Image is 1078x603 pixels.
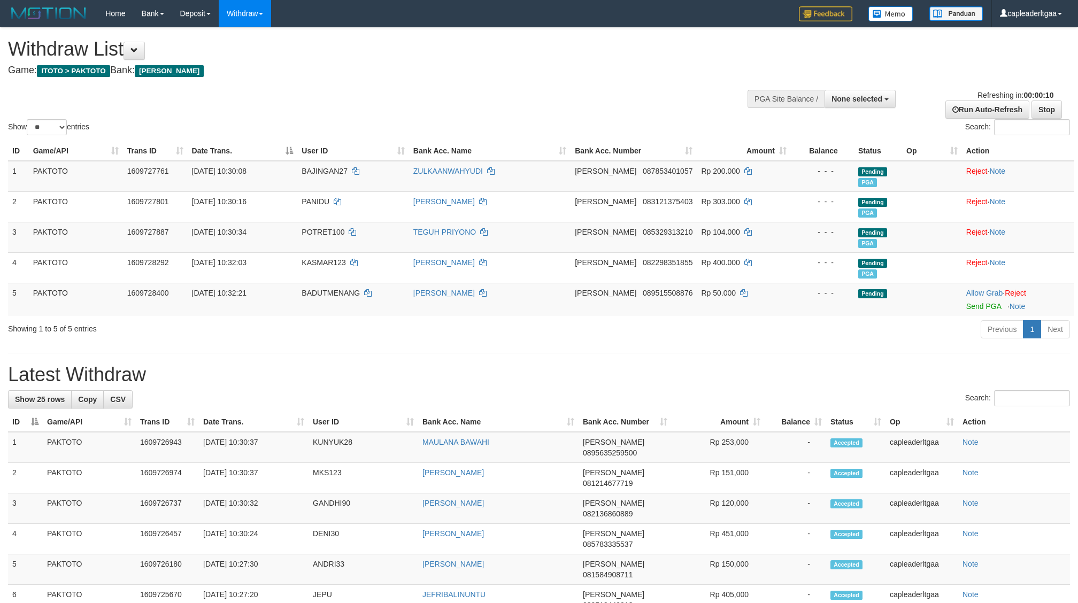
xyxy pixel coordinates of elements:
a: Note [962,499,979,507]
div: Showing 1 to 5 of 5 entries [8,319,441,334]
div: PGA Site Balance / [748,90,825,108]
th: Bank Acc. Number: activate to sort column ascending [579,412,672,432]
a: Reject [966,258,988,267]
td: KUNYUK28 [309,432,418,463]
th: Amount: activate to sort column ascending [697,141,791,161]
span: None selected [831,95,882,103]
td: PAKTOTO [43,554,136,585]
th: Balance: activate to sort column ascending [765,412,826,432]
span: [DATE] 10:32:21 [192,289,247,297]
span: Copy [78,395,97,404]
span: Copy 087853401057 to clipboard [643,167,692,175]
a: Note [1010,302,1026,311]
th: Game/API: activate to sort column ascending [29,141,123,161]
span: [PERSON_NAME] [135,65,204,77]
span: Accepted [830,469,863,478]
td: · [962,252,1074,283]
td: 1 [8,161,29,192]
span: [DATE] 10:30:08 [192,167,247,175]
a: [PERSON_NAME] [422,499,484,507]
span: Copy 081214677719 to clipboard [583,479,633,488]
td: PAKTOTO [43,463,136,493]
span: CSV [110,395,126,404]
span: Show 25 rows [15,395,65,404]
a: Reject [966,228,988,236]
td: 1609726737 [136,493,199,524]
span: PANIDU [302,197,329,206]
span: [PERSON_NAME] [575,197,636,206]
a: Reject [966,197,988,206]
span: [PERSON_NAME] [583,560,644,568]
td: PAKTOTO [43,524,136,554]
a: Note [962,590,979,599]
a: [PERSON_NAME] [422,468,484,477]
td: PAKTOTO [29,191,123,222]
th: Trans ID: activate to sort column ascending [123,141,188,161]
span: Refreshing in: [977,91,1053,99]
span: [PERSON_NAME] [575,258,636,267]
label: Search: [965,390,1070,406]
td: - [765,524,826,554]
span: [PERSON_NAME] [583,529,644,538]
td: capleaderltgaa [885,493,958,524]
td: · [962,191,1074,222]
h1: Withdraw List [8,38,708,60]
span: Marked by capleaderltgaa [858,178,877,187]
span: Accepted [830,530,863,539]
span: BADUTMENANG [302,289,360,297]
th: Status: activate to sort column ascending [826,412,885,432]
td: Rp 253,000 [672,432,765,463]
th: Op: activate to sort column ascending [902,141,962,161]
td: 3 [8,493,43,524]
a: [PERSON_NAME] [422,560,484,568]
span: [DATE] 10:30:16 [192,197,247,206]
input: Search: [994,119,1070,135]
div: - - - [795,166,850,176]
span: Rp 303.000 [701,197,740,206]
span: [PERSON_NAME] [575,289,636,297]
td: PAKTOTO [29,283,123,316]
td: - [765,463,826,493]
td: - [765,554,826,585]
span: 1609727887 [127,228,169,236]
a: Note [989,258,1005,267]
span: 1609728292 [127,258,169,267]
a: TEGUH PRIYONO [413,228,476,236]
a: Show 25 rows [8,390,72,408]
th: Date Trans.: activate to sort column ascending [199,412,309,432]
td: PAKTOTO [29,161,123,192]
a: Previous [981,320,1023,338]
span: Pending [858,167,887,176]
th: Bank Acc. Name: activate to sort column ascending [418,412,579,432]
span: 1609727801 [127,197,169,206]
td: 5 [8,554,43,585]
td: PAKTOTO [43,493,136,524]
td: capleaderltgaa [885,432,958,463]
span: [PERSON_NAME] [583,499,644,507]
span: Marked by capleaderltgaa [858,208,877,218]
h1: Latest Withdraw [8,364,1070,385]
span: Copy 0895635259500 to clipboard [583,449,637,457]
td: Rp 150,000 [672,554,765,585]
th: User ID: activate to sort column ascending [297,141,409,161]
a: Note [962,438,979,446]
td: DENI30 [309,524,418,554]
span: POTRET100 [302,228,344,236]
th: User ID: activate to sort column ascending [309,412,418,432]
span: · [966,289,1005,297]
a: Reject [1005,289,1026,297]
a: Note [962,529,979,538]
td: [DATE] 10:30:32 [199,493,309,524]
td: PAKTOTO [29,222,123,252]
th: Trans ID: activate to sort column ascending [136,412,199,432]
td: 1609726457 [136,524,199,554]
span: Copy 081584908711 to clipboard [583,570,633,579]
td: 4 [8,524,43,554]
img: Button%20Memo.svg [868,6,913,21]
td: 3 [8,222,29,252]
span: [PERSON_NAME] [583,468,644,477]
td: 2 [8,191,29,222]
div: - - - [795,196,850,207]
a: 1 [1023,320,1041,338]
span: ITOTO > PAKTOTO [37,65,110,77]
